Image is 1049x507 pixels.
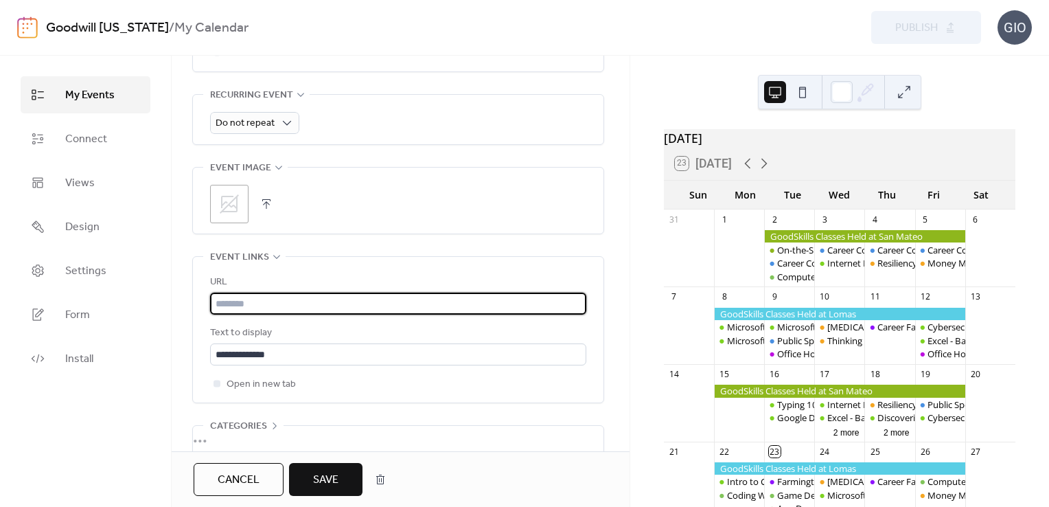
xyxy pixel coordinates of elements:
[21,208,150,245] a: Design
[65,307,90,324] span: Form
[194,463,284,496] button: Cancel
[727,321,791,333] div: Microsoft Word
[769,446,781,458] div: 23
[218,472,260,488] span: Cancel
[169,15,174,41] b: /
[210,249,269,266] span: Event links
[668,446,680,458] div: 21
[727,335,816,347] div: Microsoft PowerPoint
[915,257,965,269] div: Money Management
[827,398,888,411] div: Internet Basics
[915,412,965,424] div: Cybersecurity
[877,398,962,411] div: Resiliency Workshop
[65,87,115,104] span: My Events
[957,181,1004,209] div: Sat
[714,308,965,320] div: GoodSkills Classes Held at Lomas
[210,418,267,435] span: Categories
[227,45,286,62] span: Hide end time
[919,214,931,225] div: 5
[777,335,864,347] div: Public Speaking Intro
[714,321,764,333] div: Microsoft Word
[915,348,965,360] div: Office Hours
[227,376,296,393] span: Open in new tab
[869,446,881,458] div: 25
[969,369,981,381] div: 20
[919,291,931,303] div: 12
[827,475,943,488] div: [MEDICAL_DATA] Workshop
[814,475,864,488] div: Stress Management Workshop
[869,369,881,381] div: 18
[915,398,965,411] div: Public Speaking Intro
[927,412,984,424] div: Cybersecurity
[668,214,680,225] div: 31
[21,296,150,333] a: Form
[289,463,362,496] button: Save
[764,348,814,360] div: Office Hours
[864,257,914,269] div: Resiliency
[46,15,169,41] a: Goodwill [US_STATE]
[764,398,814,411] div: Typing 101
[915,244,965,256] div: Career Compass West: Your New Job
[21,76,150,113] a: My Events
[827,412,880,424] div: Excel - Basics
[719,446,730,458] div: 22
[21,120,150,157] a: Connect
[864,412,914,424] div: Discovering Data
[769,291,781,303] div: 9
[769,181,816,209] div: Tue
[827,244,989,256] div: Career Compass East: Resume/Applying
[827,257,888,269] div: Internet Basics
[668,291,680,303] div: 7
[664,129,1015,147] div: [DATE]
[210,160,271,177] span: Event image
[915,489,965,502] div: Money Management
[675,181,722,209] div: Sun
[714,475,764,488] div: Intro to Coding
[777,348,829,360] div: Office Hours
[764,230,965,243] div: GoodSkills Classes Held at San Mateo
[827,335,899,347] div: Thinking Critically
[777,412,829,424] div: Google Docs
[878,425,915,438] button: 2 more
[927,321,984,333] div: Cybersecurity
[910,181,958,209] div: Fri
[65,175,95,192] span: Views
[819,446,831,458] div: 24
[915,335,965,347] div: Excel - Basics
[827,321,898,333] div: [MEDICAL_DATA]
[21,252,150,289] a: Settings
[727,475,789,488] div: Intro to Coding
[915,475,965,488] div: Computer Basics
[764,321,814,333] div: Microsoft Explorer
[814,335,864,347] div: Thinking Critically
[814,257,864,269] div: Internet Basics
[719,369,730,381] div: 15
[764,475,814,488] div: Farmington Career Fair
[877,475,1017,488] div: Career Fair - [GEOGRAPHIC_DATA]
[727,489,800,502] div: Coding Workshop
[777,321,853,333] div: Microsoft Explorer
[927,489,1013,502] div: Money Management
[777,271,846,283] div: Computer Basics
[714,385,965,397] div: GoodSkills Classes Held at San Mateo
[869,214,881,225] div: 4
[764,489,814,502] div: Game Development
[828,425,865,438] button: 2 more
[769,369,781,381] div: 16
[814,244,864,256] div: Career Compass East: Resume/Applying
[927,398,1014,411] div: Public Speaking Intro
[719,291,730,303] div: 8
[193,426,603,455] div: •••
[777,257,951,269] div: Career Compass North: Career Exploration
[777,244,872,256] div: On-the-Spot Hiring Fair
[210,87,293,104] span: Recurring event
[915,321,965,333] div: Cybersecurity
[764,244,814,256] div: On-the-Spot Hiring Fair
[764,412,814,424] div: Google Docs
[65,351,93,368] span: Install
[714,335,764,347] div: Microsoft PowerPoint
[919,446,931,458] div: 26
[819,214,831,225] div: 3
[864,398,914,411] div: Resiliency Workshop
[174,15,249,41] b: My Calendar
